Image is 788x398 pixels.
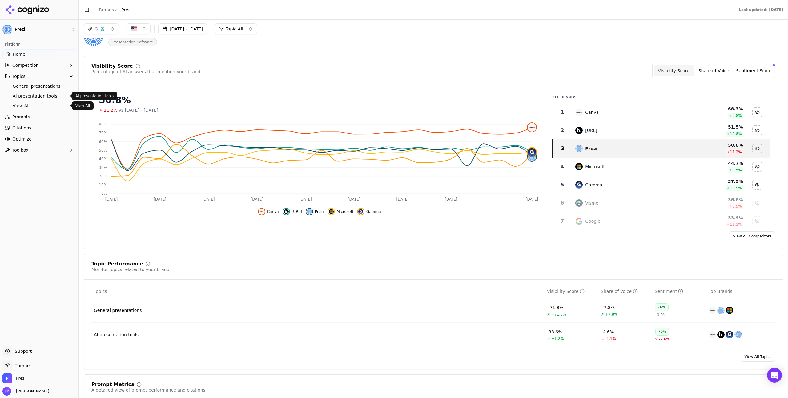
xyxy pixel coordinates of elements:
span: ↗ [601,312,604,317]
span: [PERSON_NAME] [14,388,49,394]
a: AI presentation tools [94,332,139,338]
p: AI presentation tools [75,94,114,98]
button: Hide microsoft data [328,208,354,215]
button: Visibility Score [654,65,694,76]
span: -2.6% [659,337,670,342]
a: Home [2,49,76,59]
span: 2.8 % [732,113,742,118]
span: Gamma [366,209,381,214]
tspan: 70% [99,131,107,135]
img: visme [575,199,583,207]
span: 16.5 % [730,186,742,191]
a: View All [10,101,69,110]
span: 11.1 % [730,222,742,227]
div: 4.6% [603,329,614,335]
div: Data table [91,285,775,347]
span: ↘ [655,337,658,342]
div: A detailed view of prompt performance and citations [91,387,205,393]
tspan: [DATE] [348,197,360,201]
img: microsoft [726,307,733,314]
button: Hide microsoft data [752,162,762,172]
tspan: [DATE] [202,197,215,201]
img: gamma [528,148,536,157]
img: Prezi [2,373,12,383]
div: 76% [655,303,669,311]
div: 5 [555,181,569,189]
div: Percentage of AI answers that mention your brand [91,69,200,75]
tr: 5gammaGamma37.5%16.5%Hide gamma data [553,176,770,194]
span: Microsoft [337,209,354,214]
a: General presentations [10,82,69,90]
div: 38.6% [549,329,562,335]
div: 76% [655,328,669,336]
span: Canva [267,209,279,214]
img: canva [575,109,583,116]
span: Toolbox [12,147,29,153]
span: 10.8 % [730,131,742,136]
img: Stephanie Yu [2,387,11,396]
div: 44.7 % [685,160,743,166]
span: 0.5 % [732,168,742,173]
tr: 1canvaCanva68.3%2.8%Hide canva data [553,103,770,121]
th: Top Brands [706,285,775,298]
span: Optimize [12,136,32,142]
tspan: 20% [99,174,107,178]
tspan: 40% [99,157,107,161]
div: Prezi [585,145,597,152]
div: 7.8% [604,304,615,311]
tspan: [DATE] [526,197,538,201]
tspan: 80% [99,122,107,126]
span: +7.8% [605,312,618,317]
span: Theme [12,363,30,368]
a: View All Topics [741,352,775,362]
button: Show google data [752,216,762,226]
button: Open user button [2,387,49,396]
button: Hide prezi data [306,208,324,215]
div: Topic Performance [91,261,143,266]
tspan: 0% [101,191,107,196]
span: Prezi [315,209,324,214]
div: Data table [552,103,770,357]
p: View All [75,103,90,108]
tspan: [DATE] [445,197,457,201]
a: Optimize [2,134,76,144]
img: gamma [358,209,363,214]
img: microsoft [575,163,583,170]
span: Prezi [15,27,69,32]
a: General presentations [94,307,142,313]
span: Prezi [121,7,132,13]
button: Hide beautiful.ai data [283,208,302,215]
div: Monitor topics related to your brand [91,266,169,273]
div: 37.5 % [685,178,743,185]
div: 6 [555,199,569,207]
tr: 4microsoftMicrosoft44.7%0.5%Hide microsoft data [553,158,770,176]
button: Hide canva data [258,208,279,215]
button: Share of Voice [694,65,734,76]
a: Prompts [2,112,76,122]
span: Topic: All [226,26,243,32]
th: shareOfVoice [598,285,652,298]
div: 50.8% [99,95,540,106]
div: 71.8% [550,304,563,311]
span: Support [12,348,32,354]
img: canva [259,209,264,214]
img: canva [709,307,716,314]
img: prezi [307,209,312,214]
span: 3.5 % [732,204,742,209]
div: 33.9 % [685,215,743,221]
img: google [575,217,583,225]
button: Hide canva data [752,107,762,117]
span: ↘ [601,336,604,341]
tspan: [DATE] [251,197,263,201]
span: Prezi [16,376,26,381]
img: gamma [575,181,583,189]
div: 1 [555,109,569,116]
span: General presentations [13,83,66,89]
div: 51.5 % [685,124,743,130]
th: visibilityScore [545,285,598,298]
img: beautiful.ai [717,331,725,338]
tr: 6vismeVisme36.6%3.5%Show visme data [553,194,770,212]
img: US [131,26,137,32]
